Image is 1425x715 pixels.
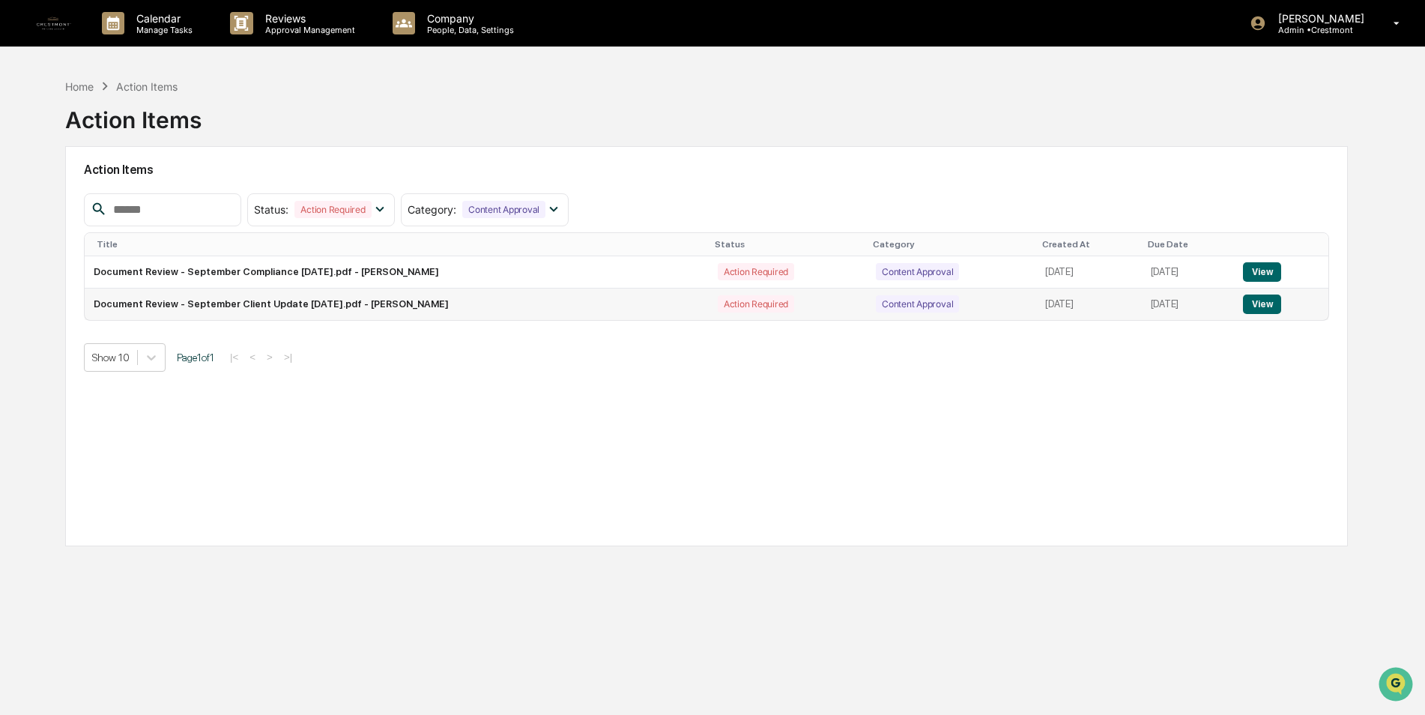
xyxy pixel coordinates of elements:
[65,80,94,93] div: Home
[15,219,27,231] div: 🔎
[226,351,243,363] button: |<
[84,163,1329,177] h2: Action Items
[462,201,545,218] div: Content Approval
[30,217,94,232] span: Data Lookup
[9,183,103,210] a: 🖐️Preclearance
[85,289,709,320] td: Document Review - September Client Update [DATE].pdf - [PERSON_NAME]
[1142,289,1235,320] td: [DATE]
[408,203,456,216] span: Category :
[15,115,42,142] img: 1746055101610-c473b297-6a78-478c-a979-82029cc54cd1
[15,190,27,202] div: 🖐️
[109,190,121,202] div: 🗄️
[1266,12,1372,25] p: [PERSON_NAME]
[1243,295,1281,314] button: View
[124,189,186,204] span: Attestations
[245,351,260,363] button: <
[36,5,72,41] img: logo
[97,239,703,250] div: Title
[1036,289,1141,320] td: [DATE]
[30,189,97,204] span: Preclearance
[415,12,521,25] p: Company
[253,12,363,25] p: Reviews
[873,239,1030,250] div: Category
[262,351,277,363] button: >
[1036,256,1141,289] td: [DATE]
[149,254,181,265] span: Pylon
[876,295,959,313] div: Content Approval
[279,351,297,363] button: >|
[1148,239,1229,250] div: Due Date
[116,80,178,93] div: Action Items
[1243,298,1281,310] a: View
[718,263,794,280] div: Action Required
[255,119,273,137] button: Start new chat
[85,256,709,289] td: Document Review - September Compliance [DATE].pdf - [PERSON_NAME]
[294,201,371,218] div: Action Required
[253,25,363,35] p: Approval Management
[715,239,861,250] div: Status
[876,263,959,280] div: Content Approval
[106,253,181,265] a: Powered byPylon
[254,203,288,216] span: Status :
[65,94,202,133] div: Action Items
[1243,262,1281,282] button: View
[103,183,192,210] a: 🗄️Attestations
[51,130,190,142] div: We're available if you need us!
[177,352,214,363] span: Page 1 of 1
[15,31,273,55] p: How can we help?
[718,295,794,313] div: Action Required
[1377,666,1418,706] iframe: Open customer support
[1266,25,1372,35] p: Admin • Crestmont
[51,115,246,130] div: Start new chat
[1042,239,1135,250] div: Created At
[124,12,200,25] p: Calendar
[124,25,200,35] p: Manage Tasks
[415,25,521,35] p: People, Data, Settings
[1142,256,1235,289] td: [DATE]
[9,211,100,238] a: 🔎Data Lookup
[1243,266,1281,277] a: View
